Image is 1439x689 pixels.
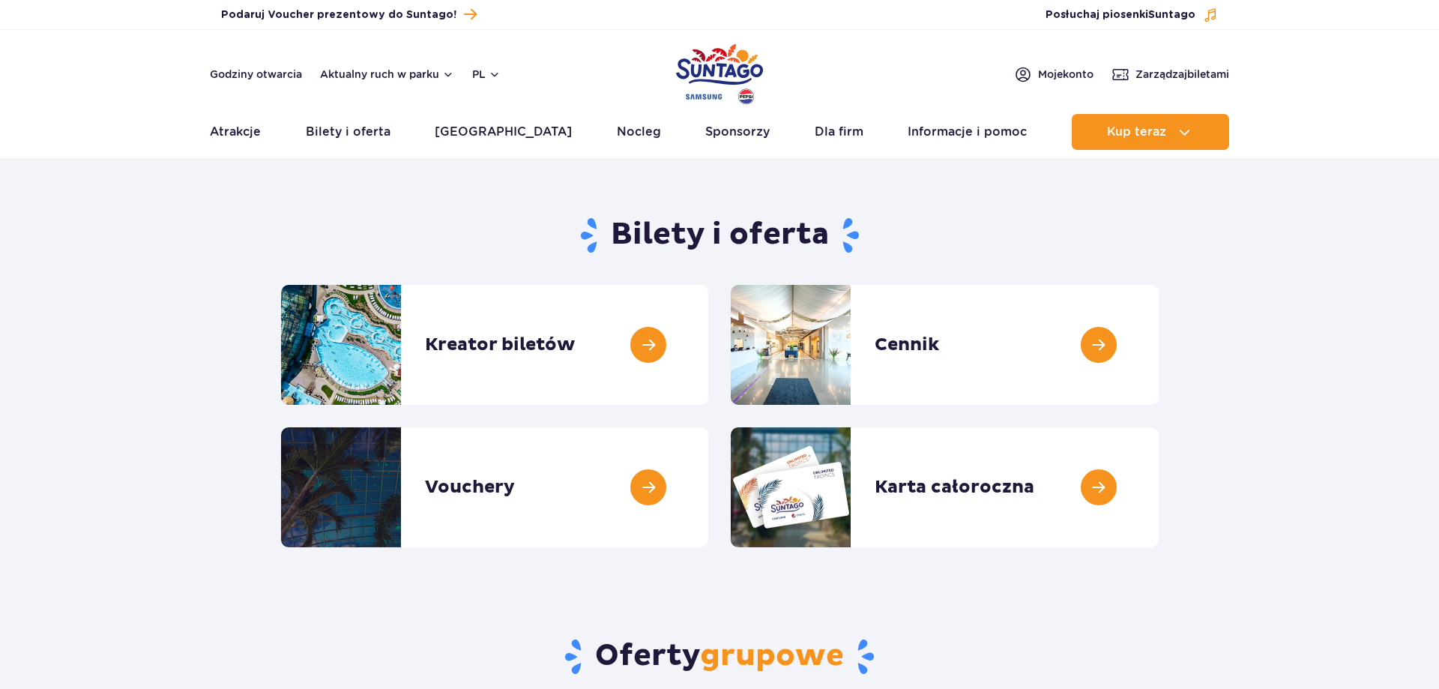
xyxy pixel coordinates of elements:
span: Zarządzaj biletami [1135,67,1229,82]
button: Kup teraz [1072,114,1229,150]
span: Suntago [1148,10,1195,20]
a: Bilety i oferta [306,114,390,150]
span: Kup teraz [1107,125,1166,139]
span: Posłuchaj piosenki [1046,7,1195,22]
a: [GEOGRAPHIC_DATA] [435,114,572,150]
a: Dla firm [815,114,863,150]
a: Sponsorzy [705,114,770,150]
span: Moje konto [1038,67,1093,82]
a: Mojekonto [1014,65,1093,83]
button: Posłuchaj piosenkiSuntago [1046,7,1218,22]
button: pl [472,67,501,82]
a: Nocleg [617,114,661,150]
a: Atrakcje [210,114,261,150]
span: grupowe [700,637,844,675]
a: Park of Poland [676,37,763,106]
span: Podaruj Voucher prezentowy do Suntago! [221,7,456,22]
h1: Bilety i oferta [281,216,1159,255]
a: Informacje i pomoc [908,114,1027,150]
a: Podaruj Voucher prezentowy do Suntago! [221,4,477,25]
a: Godziny otwarcia [210,67,302,82]
button: Aktualny ruch w parku [320,68,454,80]
a: Zarządzajbiletami [1111,65,1229,83]
h2: Oferty [281,637,1159,676]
